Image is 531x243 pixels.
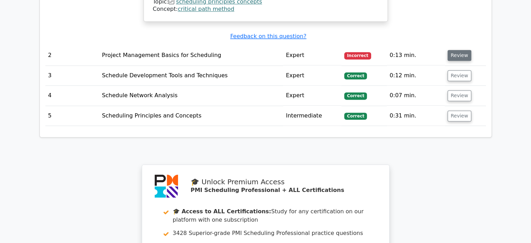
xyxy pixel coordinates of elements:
[45,106,99,126] td: 5
[283,66,341,86] td: Expert
[448,90,471,101] button: Review
[344,72,367,79] span: Correct
[387,106,445,126] td: 0:31 min.
[448,50,471,61] button: Review
[99,106,283,126] td: Scheduling Principles and Concepts
[99,86,283,106] td: Schedule Network Analysis
[230,33,306,40] a: Feedback on this question?
[283,106,341,126] td: Intermediate
[344,113,367,120] span: Correct
[283,45,341,65] td: Expert
[45,45,99,65] td: 2
[45,86,99,106] td: 4
[178,6,234,12] a: critical path method
[387,86,445,106] td: 0:07 min.
[448,110,471,121] button: Review
[387,45,445,65] td: 0:13 min.
[99,66,283,86] td: Schedule Development Tools and Techniques
[99,45,283,65] td: Project Management Basics for Scheduling
[387,66,445,86] td: 0:12 min.
[153,6,378,13] div: Concept:
[344,52,371,59] span: Incorrect
[448,70,471,81] button: Review
[283,86,341,106] td: Expert
[45,66,99,86] td: 3
[344,92,367,99] span: Correct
